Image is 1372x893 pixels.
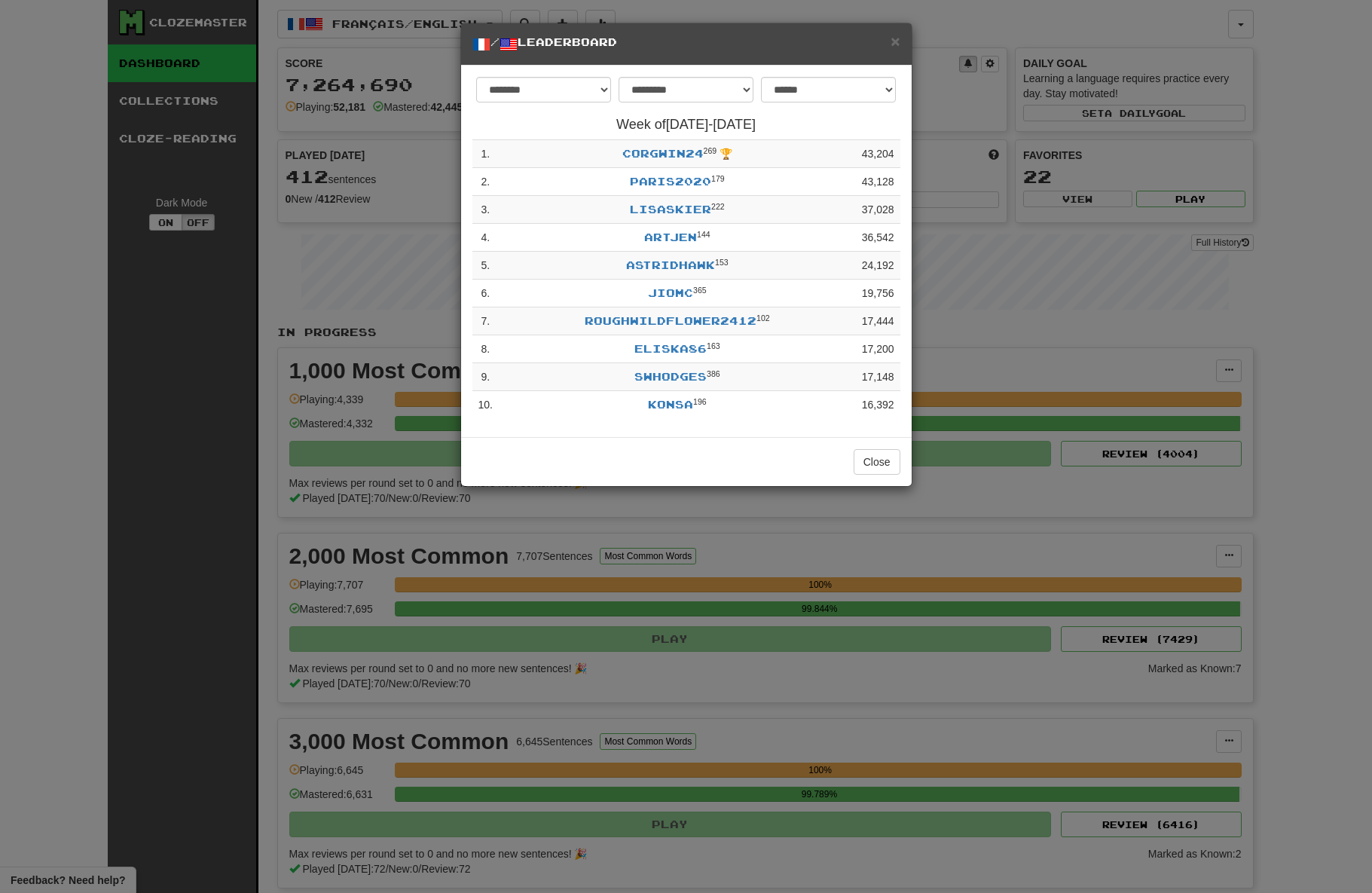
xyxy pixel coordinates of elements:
[693,397,707,406] sup: Level 196
[697,230,710,239] sup: Level 144
[472,168,499,196] td: 2 .
[756,313,770,323] sup: Level 102
[630,175,711,188] a: paris2020
[472,307,499,335] td: 7 .
[648,398,693,411] a: Konsa
[626,258,715,271] a: astridhawk
[472,35,900,54] h5: / Leaderboard
[856,196,900,224] td: 37,028
[856,252,900,280] td: 24,192
[856,224,900,252] td: 36,542
[856,280,900,307] td: 19,756
[856,140,900,168] td: 43,204
[891,32,900,50] span: ×
[472,224,499,252] td: 4 .
[856,307,900,335] td: 17,444
[856,363,900,391] td: 17,148
[707,341,720,350] sup: Level 163
[472,252,499,280] td: 5 .
[472,363,499,391] td: 9 .
[472,196,499,224] td: 3 .
[711,174,725,183] sup: Level 179
[630,203,711,216] a: Lisaskier
[854,449,900,475] button: Close
[472,391,499,419] td: 10 .
[707,369,720,378] sup: Level 386
[648,286,693,299] a: JioMc
[720,148,732,160] span: 🏆
[585,314,756,327] a: RoughWildflower2412
[856,168,900,196] td: 43,128
[711,202,725,211] sup: Level 222
[856,391,900,419] td: 16,392
[693,286,707,295] sup: Level 365
[634,370,707,383] a: swhodges
[891,33,900,49] button: Close
[472,140,499,168] td: 1 .
[634,342,707,355] a: eliska86
[715,258,729,267] sup: Level 153
[704,146,717,155] sup: Level 269
[622,147,704,160] a: corgwin24
[472,118,900,133] h4: Week of [DATE] - [DATE]
[644,231,697,243] a: artjen
[472,335,499,363] td: 8 .
[472,280,499,307] td: 6 .
[856,335,900,363] td: 17,200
